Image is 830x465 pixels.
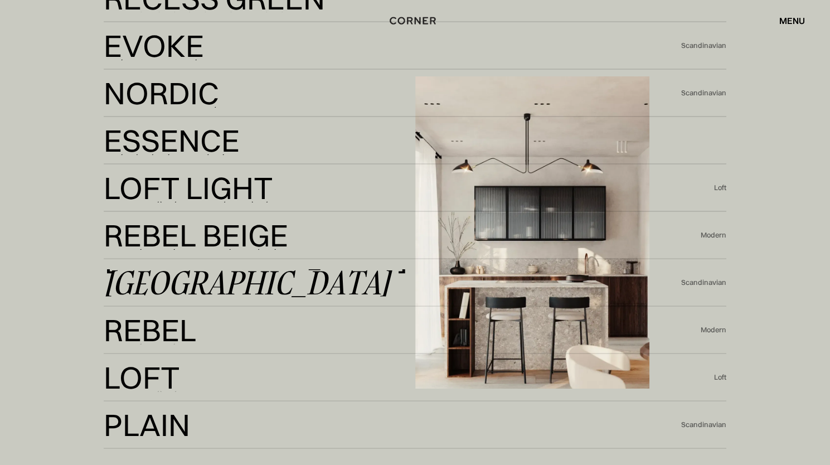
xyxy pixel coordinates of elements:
[104,317,196,343] div: Rebel
[104,411,681,439] a: PlainPlain
[104,222,288,249] div: Rebel Beige
[104,80,681,107] a: NordicNordic
[104,201,263,227] div: Loft Light
[104,269,390,296] div: [GEOGRAPHIC_DATA]
[104,59,193,85] div: Evoke
[104,127,240,154] div: Essence
[768,11,805,30] div: menu
[104,32,681,60] a: EvokeEvoke
[701,325,726,335] div: Modern
[104,106,212,133] div: Nordic
[104,364,714,391] a: LoftLoft
[779,16,805,25] div: menu
[104,248,273,275] div: Rebel Beige
[104,222,701,249] a: Rebel BeigeRebel Beige
[681,278,726,288] div: Scandinavian
[681,420,726,430] div: Scandinavian
[380,13,450,28] a: home
[104,127,726,154] a: EssenceEssence
[714,183,726,193] div: Loft
[104,390,171,417] div: Loft
[104,438,186,464] div: Plain
[714,372,726,382] div: Loft
[104,80,219,106] div: Nordic
[104,153,221,180] div: Essence
[104,269,681,297] a: [GEOGRAPHIC_DATA]
[104,411,190,438] div: Plain
[701,230,726,240] div: Modern
[104,175,714,202] a: Loft LightLoft Light
[104,175,273,201] div: Loft Light
[104,343,187,370] div: Rebel
[681,41,726,51] div: Scandinavian
[104,32,204,59] div: Evoke
[104,364,180,391] div: Loft
[104,317,701,344] a: RebelRebel
[681,88,726,98] div: Scandinavian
